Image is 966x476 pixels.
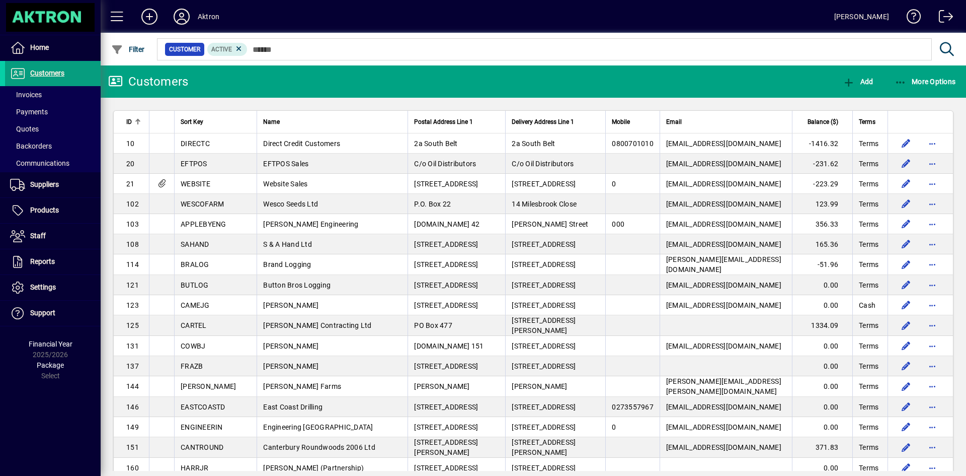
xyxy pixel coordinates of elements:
span: [PERSON_NAME] [263,342,318,350]
span: Invoices [10,91,42,99]
span: [DOMAIN_NAME] 151 [414,342,484,350]
td: 165.36 [792,234,852,254]
button: More Options [892,73,958,91]
span: Terms [859,381,878,391]
td: -231.62 [792,154,852,174]
td: 0.00 [792,356,852,376]
span: [PERSON_NAME] Engineering [263,220,358,228]
div: Balance ($) [798,116,847,127]
span: 125 [126,321,139,329]
span: Backorders [10,142,52,150]
span: 103 [126,220,139,228]
span: Email [666,116,682,127]
button: More options [924,196,940,212]
span: 000 [612,220,624,228]
span: Customer [169,44,200,54]
span: Terms [859,219,878,229]
span: Button Bros Logging [263,281,331,289]
span: 123 [126,301,139,309]
span: 144 [126,382,139,390]
span: [STREET_ADDRESS] [512,260,576,268]
button: Edit [898,338,914,354]
div: Aktron [198,9,219,25]
span: Wesco Seeds Ltd [263,200,318,208]
td: -223.29 [792,174,852,194]
mat-chip: Activation Status: Active [207,43,248,56]
button: More options [924,419,940,435]
span: [PERSON_NAME] [414,382,469,390]
a: Suppliers [5,172,101,197]
span: P.O. Box 22 [414,200,451,208]
span: [STREET_ADDRESS] [414,362,478,370]
span: ID [126,116,132,127]
span: More Options [895,78,956,86]
td: 371.83 [792,437,852,458]
span: Staff [30,232,46,240]
span: [EMAIL_ADDRESS][DOMAIN_NAME] [666,423,781,431]
span: [STREET_ADDRESS][PERSON_NAME] [512,316,576,334]
span: Postal Address Line 1 [414,116,473,127]
span: Communications [10,159,69,167]
td: 0.00 [792,275,852,295]
a: Products [5,198,101,223]
span: Customers [30,69,64,77]
span: [STREET_ADDRESS] [512,342,576,350]
span: Terms [859,199,878,209]
button: Edit [898,135,914,152]
span: 131 [126,342,139,350]
span: Financial Year [29,340,72,348]
button: Edit [898,399,914,415]
td: 0.00 [792,417,852,437]
span: 20 [126,160,135,168]
span: [PERSON_NAME] Street [512,220,588,228]
span: Filter [111,45,145,53]
div: Customers [108,74,188,90]
a: Knowledge Base [899,2,921,35]
button: More options [924,317,940,333]
span: 146 [126,403,139,411]
span: CARTEL [181,321,207,329]
span: Products [30,206,59,214]
button: Edit [898,256,914,273]
button: Edit [898,358,914,374]
span: [EMAIL_ADDRESS][DOMAIN_NAME] [666,342,781,350]
span: [STREET_ADDRESS] [512,403,576,411]
span: COWBJ [181,342,205,350]
button: More options [924,378,940,394]
a: Settings [5,275,101,300]
button: More options [924,277,940,293]
a: Staff [5,224,101,249]
div: Mobile [612,116,654,127]
td: -51.96 [792,254,852,275]
span: [STREET_ADDRESS] [512,240,576,248]
td: 0.00 [792,376,852,397]
span: 121 [126,281,139,289]
span: Home [30,43,49,51]
span: FRAZB [181,362,203,370]
a: Payments [5,103,101,120]
span: [EMAIL_ADDRESS][DOMAIN_NAME] [666,140,781,148]
span: [STREET_ADDRESS] [512,301,576,309]
span: BUTLOG [181,281,209,289]
span: PO Box 477 [414,321,452,329]
button: More options [924,338,940,354]
span: BRALOG [181,260,209,268]
span: Cash [859,300,875,310]
button: Edit [898,460,914,476]
button: Add [133,8,166,26]
span: 0 [612,423,616,431]
span: 102 [126,200,139,208]
a: Backorders [5,138,101,155]
button: More options [924,156,940,172]
div: [PERSON_NAME] [834,9,889,25]
span: [STREET_ADDRESS] [414,301,478,309]
td: 0.00 [792,295,852,315]
span: Package [37,361,64,369]
span: Terms [859,320,878,330]
div: Name [263,116,401,127]
span: Quotes [10,125,39,133]
button: Edit [898,317,914,333]
td: 0.00 [792,397,852,417]
span: Suppliers [30,180,59,188]
button: More options [924,135,940,152]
